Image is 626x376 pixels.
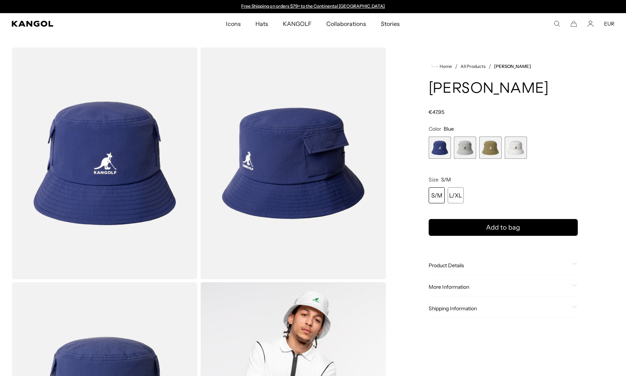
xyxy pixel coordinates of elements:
[319,13,373,34] a: Collaborations
[429,176,439,183] span: Size
[570,20,577,27] button: Cart
[454,137,476,159] label: Grey
[283,13,312,34] span: KANGOLF
[429,137,451,159] div: 1 of 4
[429,219,578,236] button: Add to bag
[429,81,578,97] h1: [PERSON_NAME]
[587,20,594,27] a: Account
[241,3,385,9] a: Free Shipping on orders $79+ to the Continental [GEOGRAPHIC_DATA]
[429,62,578,71] nav: breadcrumbs
[505,137,527,159] div: 4 of 4
[604,20,614,27] button: EUR
[429,109,444,115] span: €47,95
[373,13,407,34] a: Stories
[238,4,388,9] div: Announcement
[255,13,268,34] span: Hats
[486,62,491,71] li: /
[429,284,569,290] span: More Information
[429,187,445,203] div: S/M
[448,187,464,203] div: L/XL
[486,223,520,233] span: Add to bag
[505,137,527,159] label: White
[441,176,451,183] span: S/M
[454,137,476,159] div: 2 of 4
[200,47,386,279] img: color-blue
[452,62,458,71] li: /
[479,137,501,159] label: Khaki
[276,13,319,34] a: KANGOLF
[381,13,400,34] span: Stories
[554,20,560,27] summary: Search here
[479,137,501,159] div: 3 of 4
[429,305,569,312] span: Shipping Information
[438,64,452,69] span: Home
[429,262,569,269] span: Product Details
[226,13,240,34] span: Icons
[238,4,388,9] slideshow-component: Announcement bar
[12,47,197,279] img: color-blue
[12,21,150,27] a: Kangol
[429,126,441,132] span: Color
[219,13,248,34] a: Icons
[444,126,454,132] span: Blue
[429,137,451,159] label: Blue
[238,4,388,9] div: 1 of 2
[494,64,531,69] a: [PERSON_NAME]
[326,13,366,34] span: Collaborations
[432,63,452,70] a: Home
[460,64,486,69] a: All Products
[248,13,276,34] a: Hats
